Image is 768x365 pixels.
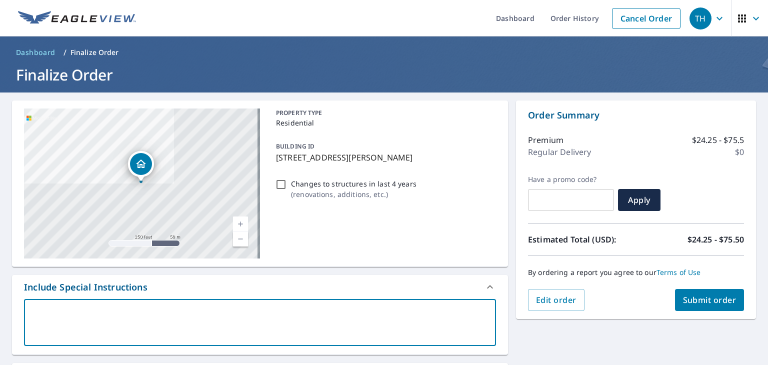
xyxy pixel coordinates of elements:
p: Residential [276,117,492,128]
div: Include Special Instructions [12,275,508,299]
span: Edit order [536,294,576,305]
p: Regular Delivery [528,146,591,158]
p: Estimated Total (USD): [528,233,636,245]
p: PROPERTY TYPE [276,108,492,117]
span: Apply [626,194,652,205]
p: $24.25 - $75.5 [692,134,744,146]
div: Dropped pin, building 1, Residential property, 139 Pinoak Dr Jim Thorpe, PA 18229 [128,151,154,182]
div: Include Special Instructions [24,280,147,294]
span: Dashboard [16,47,55,57]
p: [STREET_ADDRESS][PERSON_NAME] [276,151,492,163]
a: Current Level 17, Zoom In [233,216,248,231]
p: Changes to structures in last 4 years [291,178,416,189]
a: Cancel Order [612,8,680,29]
p: ( renovations, additions, etc. ) [291,189,416,199]
p: Finalize Order [70,47,119,57]
div: TH [689,7,711,29]
p: Order Summary [528,108,744,122]
span: Submit order [683,294,736,305]
p: $24.25 - $75.50 [687,233,744,245]
p: BUILDING ID [276,142,314,150]
button: Apply [618,189,660,211]
li: / [63,46,66,58]
a: Terms of Use [656,267,701,277]
a: Current Level 17, Zoom Out [233,231,248,246]
h1: Finalize Order [12,64,756,85]
p: By ordering a report you agree to our [528,268,744,277]
nav: breadcrumb [12,44,756,60]
img: EV Logo [18,11,136,26]
a: Dashboard [12,44,59,60]
button: Submit order [675,289,744,311]
button: Edit order [528,289,584,311]
p: $0 [735,146,744,158]
label: Have a promo code? [528,175,614,184]
p: Premium [528,134,563,146]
